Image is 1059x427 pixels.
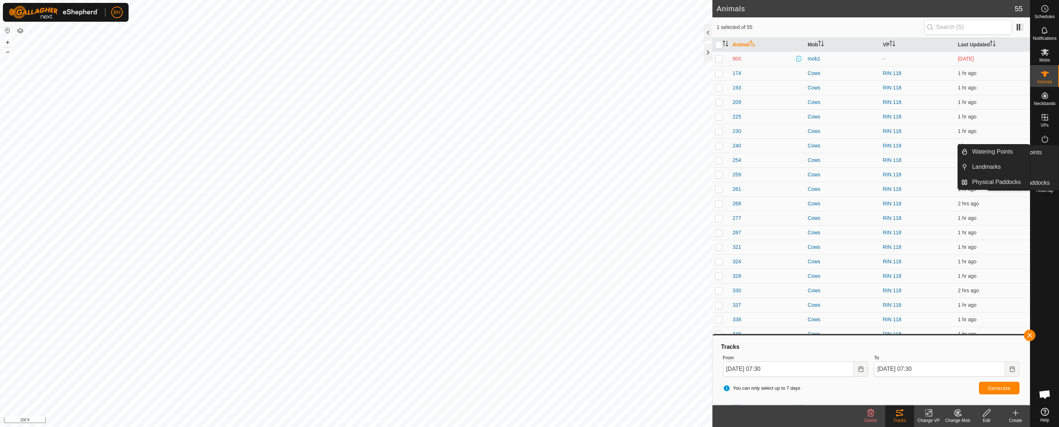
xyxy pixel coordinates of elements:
[885,417,914,424] div: Tracks
[883,201,901,206] a: RIN 118
[733,84,741,92] span: 193
[717,4,1015,13] h2: Animals
[733,214,741,222] span: 277
[958,230,976,235] span: 29 Aug 2025, 7:56 am
[720,343,1022,351] div: Tracks
[730,38,805,52] th: Animal
[1040,418,1049,422] span: Help
[883,259,901,264] a: RIN 118
[883,331,901,337] a: RIN 118
[972,417,1001,424] div: Edit
[1034,14,1055,19] span: Schedules
[914,417,943,424] div: Change VP
[943,417,972,424] div: Change Mob
[3,47,12,56] button: –
[723,354,868,361] label: From
[990,42,996,47] p-sorticon: Activate to sort
[808,55,877,63] div: mob1
[808,214,877,222] div: Cows
[717,24,924,31] span: 1 selected of 55
[883,85,901,91] a: RIN 118
[1037,80,1052,84] span: Animals
[808,84,877,92] div: Cows
[883,114,901,120] a: RIN 118
[1015,3,1023,14] span: 55
[958,244,976,250] span: 29 Aug 2025, 7:56 am
[733,272,741,280] span: 328
[1005,361,1020,377] button: Choose Date
[733,185,741,193] span: 261
[883,128,901,134] a: RIN 118
[750,42,755,47] p-sorticon: Activate to sort
[968,160,1030,174] a: Landmarks
[327,418,355,424] a: Privacy Policy
[808,127,877,135] div: Cows
[16,26,25,35] button: Map Layers
[723,42,728,47] p-sorticon: Activate to sort
[733,99,741,106] span: 209
[972,147,1013,156] span: Watering Points
[733,287,741,294] span: 330
[883,99,901,105] a: RIN 118
[958,143,976,148] span: 29 Aug 2025, 7:56 am
[733,330,741,338] span: 349
[808,185,877,193] div: Cows
[958,175,1030,189] li: Physical Paddocks
[958,70,976,76] span: 29 Aug 2025, 7:57 am
[883,230,901,235] a: RIN 118
[808,258,877,265] div: Cows
[808,330,877,338] div: Cows
[988,385,1010,391] span: Generate
[808,99,877,106] div: Cows
[883,244,901,250] a: RIN 118
[883,172,901,177] a: RIN 118
[818,42,824,47] p-sorticon: Activate to sort
[733,171,741,179] span: 259
[733,113,741,121] span: 225
[808,316,877,323] div: Cows
[3,38,12,47] button: +
[1033,36,1056,41] span: Notifications
[958,201,979,206] span: 29 Aug 2025, 7:46 am
[733,258,741,265] span: 324
[883,70,901,76] a: RIN 118
[808,301,877,309] div: Cows
[808,243,877,251] div: Cows
[958,128,976,134] span: 29 Aug 2025, 7:56 am
[808,142,877,150] div: Cows
[808,272,877,280] div: Cows
[733,127,741,135] span: 230
[924,20,1012,35] input: Search (S)
[1034,101,1055,106] span: Neckbands
[958,331,976,337] span: 29 Aug 2025, 7:56 am
[9,6,99,19] img: Gallagher Logo
[808,70,877,77] div: Cows
[958,85,976,91] span: 29 Aug 2025, 7:56 am
[854,361,868,377] button: Choose Date
[808,200,877,208] div: Cows
[1030,405,1059,425] a: Help
[723,385,800,392] span: You can only select up to 7 days
[958,317,976,322] span: 29 Aug 2025, 8:06 am
[808,229,877,236] div: Cows
[733,156,741,164] span: 254
[733,55,741,63] span: 000
[958,56,974,62] span: 8 Aug 2025, 4:36 pm
[958,114,976,120] span: 29 Aug 2025, 7:56 am
[958,186,976,192] span: 29 Aug 2025, 7:56 am
[968,145,1030,159] a: Watering Points
[880,38,955,52] th: VP
[808,113,877,121] div: Cows
[733,70,741,77] span: 174
[1036,188,1054,193] span: Heatmap
[874,354,1020,361] label: To
[883,288,901,293] a: RIN 118
[958,288,979,293] span: 29 Aug 2025, 7:46 am
[733,316,741,323] span: 338
[883,143,901,148] a: RIN 118
[958,215,976,221] span: 29 Aug 2025, 7:56 am
[883,186,901,192] a: RIN 118
[958,99,976,105] span: 29 Aug 2025, 7:56 am
[958,160,1030,174] li: Landmarks
[883,157,901,163] a: RIN 118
